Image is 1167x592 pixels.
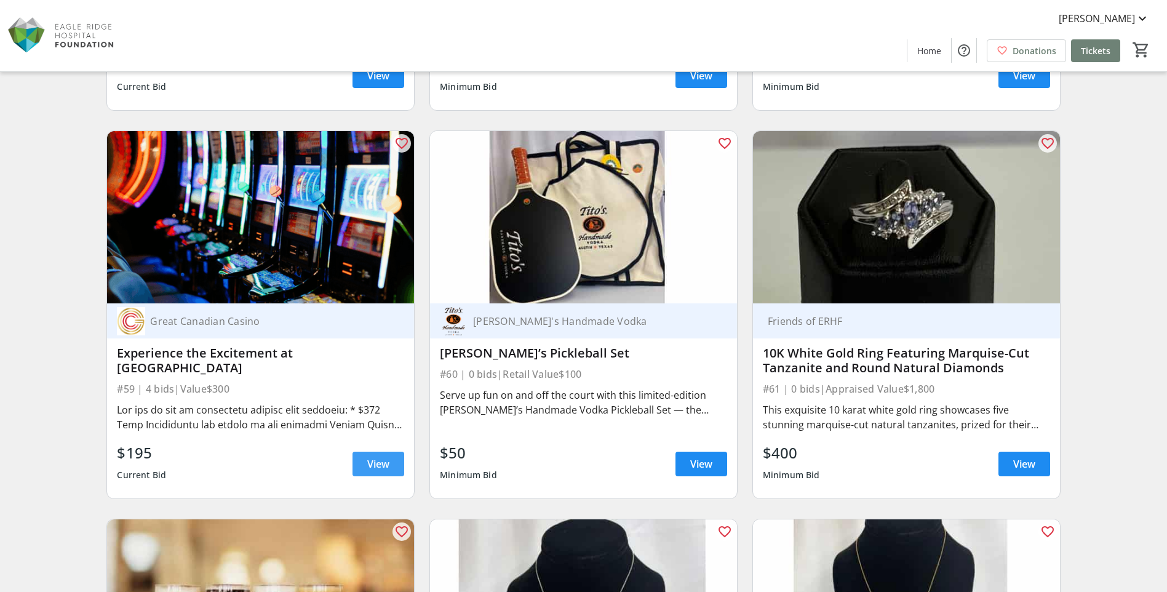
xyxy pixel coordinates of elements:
a: View [998,63,1050,88]
div: #59 | 4 bids | Value $300 [117,380,404,398]
div: $195 [117,442,166,464]
span: Tickets [1081,44,1110,57]
img: Eagle Ridge Hospital Foundation's Logo [7,5,117,66]
div: $400 [763,442,820,464]
mat-icon: favorite_outline [394,524,409,539]
div: Serve up fun on and off the court with this limited-edition [PERSON_NAME]’s Handmade Vodka Pickle... [440,388,727,417]
button: Help [952,38,976,63]
span: View [367,68,389,83]
a: Donations [987,39,1066,62]
div: This exquisite 10 karat white gold ring showcases five stunning marquise-cut natural tanzanites, ... [763,402,1050,432]
a: Home [907,39,951,62]
a: View [352,63,404,88]
span: View [690,457,712,471]
img: Great Canadian Casino [117,307,145,335]
div: Minimum Bid [763,76,820,98]
button: Cart [1130,39,1152,61]
a: View [675,63,727,88]
div: Current Bid [117,76,166,98]
div: Friends of ERHF [763,315,1035,327]
span: Home [917,44,941,57]
div: Lor ips do sit am consectetu adipisc elit seddoeiu: * $372 Temp Incididuntu lab etdolo ma ali eni... [117,402,404,432]
span: View [690,68,712,83]
div: Minimum Bid [440,464,497,486]
mat-icon: favorite_outline [394,136,409,151]
span: View [367,457,389,471]
mat-icon: favorite_outline [1040,524,1055,539]
div: #61 | 0 bids | Appraised Value $1,800 [763,380,1050,398]
a: Tickets [1071,39,1120,62]
span: [PERSON_NAME] [1059,11,1135,26]
img: Experience the Excitement at Great Canadian Casino [107,131,414,304]
mat-icon: favorite_outline [717,524,732,539]
div: Great Canadian Casino [145,315,389,327]
a: View [998,452,1050,476]
div: Minimum Bid [763,464,820,486]
span: View [1013,68,1035,83]
span: Donations [1013,44,1056,57]
div: 10K White Gold Ring Featuring Marquise-Cut Tanzanite and Round Natural Diamonds [763,346,1050,375]
div: Experience the Excitement at [GEOGRAPHIC_DATA] [117,346,404,375]
div: Minimum Bid [440,76,497,98]
a: View [675,452,727,476]
img: Tito’s Pickleball Set [430,131,737,304]
span: View [1013,457,1035,471]
div: [PERSON_NAME]’s Pickleball Set [440,346,727,361]
mat-icon: favorite_outline [717,136,732,151]
button: [PERSON_NAME] [1049,9,1160,28]
img: Tito's Handmade Vodka [440,307,468,335]
div: Current Bid [117,464,166,486]
img: 10K White Gold Ring Featuring Marquise-Cut Tanzanite and Round Natural Diamonds [753,131,1060,304]
div: #60 | 0 bids | Retail Value $100 [440,366,727,383]
div: $50 [440,442,497,464]
div: [PERSON_NAME]'s Handmade Vodka [468,315,712,327]
mat-icon: favorite_outline [1040,136,1055,151]
a: View [352,452,404,476]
